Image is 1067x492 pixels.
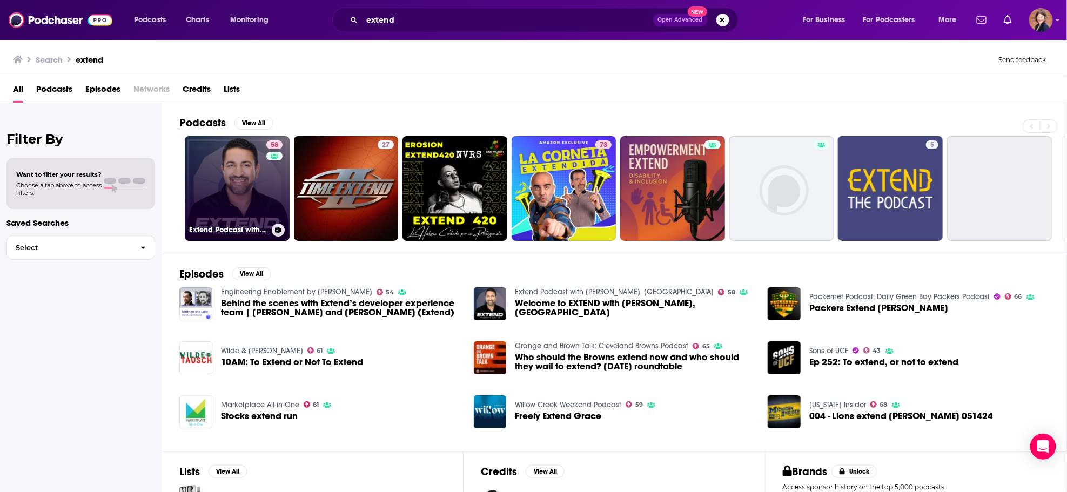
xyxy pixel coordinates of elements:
[234,117,273,130] button: View All
[179,11,216,29] a: Charts
[6,131,155,147] h2: Filter By
[515,353,755,371] span: Who should the Browns extend now and who should they wait to extend? [DATE] roundtable
[653,14,708,26] button: Open AdvancedNew
[996,55,1050,64] button: Send feedback
[76,55,103,65] h3: extend
[474,341,507,374] img: Who should the Browns extend now and who should they wait to extend? Friday roundtable
[186,12,209,28] span: Charts
[930,140,934,151] span: 5
[179,116,226,130] h2: Podcasts
[266,140,283,149] a: 58
[223,11,283,29] button: open menu
[307,347,323,354] a: 61
[221,299,461,317] span: Behind the scenes with Extend’s developer experience team | [PERSON_NAME] and [PERSON_NAME] (Extend)
[221,287,372,296] a: Engineering Enablement by Abi Noda
[474,287,507,320] img: Welcome to EXTEND with Darshan Shah, MD
[768,395,801,428] img: 004 - Lions extend Goff 051424
[688,6,707,17] span: New
[515,287,714,296] a: Extend Podcast with Darshan Shah, MD
[126,11,180,29] button: open menu
[317,348,323,353] span: 61
[1015,294,1022,299] span: 66
[515,412,601,421] a: Freely Extend Grace
[232,267,271,280] button: View All
[1005,293,1022,300] a: 66
[783,465,828,478] h2: Brands
[224,80,240,103] a: Lists
[600,140,607,151] span: 73
[481,465,565,478] a: CreditsView All
[9,10,112,30] a: Podchaser - Follow, Share and Rate Podcasts
[972,11,991,29] a: Show notifications dropdown
[880,402,888,407] span: 68
[185,136,290,241] a: 58Extend Podcast with [PERSON_NAME], [GEOGRAPHIC_DATA]
[133,80,170,103] span: Networks
[16,181,102,197] span: Choose a tab above to access filters.
[831,465,877,478] button: Unlock
[221,400,299,409] a: Marketplace All-in-One
[230,12,269,28] span: Monitoring
[16,171,102,178] span: Want to filter your results?
[809,292,990,301] a: Packernet Podcast: Daily Green Bay Packers Podcast
[515,299,755,317] span: Welcome to EXTEND with [PERSON_NAME], [GEOGRAPHIC_DATA]
[526,465,565,478] button: View All
[635,402,643,407] span: 59
[809,304,948,313] a: Packers Extend Jaire Alexander
[13,80,23,103] span: All
[658,17,703,23] span: Open Advanced
[382,140,390,151] span: 27
[6,218,155,228] p: Saved Searches
[768,287,801,320] img: Packers Extend Jaire Alexander
[768,341,801,374] a: Ep 252: To extend, or not to extend
[179,465,247,478] a: ListsView All
[36,55,63,65] h3: Search
[221,299,461,317] a: Behind the scenes with Extend’s developer experience team | Matthew Schrepel and Luke Patterson (...
[313,402,319,407] span: 81
[809,412,993,421] a: 004 - Lions extend Goff 051424
[179,287,212,320] img: Behind the scenes with Extend’s developer experience team | Matthew Schrepel and Luke Patterson (...
[221,358,363,367] a: 10AM: To Extend or Not To Extend
[179,465,200,478] h2: Lists
[179,341,212,374] a: 10AM: To Extend or Not To Extend
[294,136,399,241] a: 27
[343,8,749,32] div: Search podcasts, credits, & more...
[863,12,915,28] span: For Podcasters
[809,346,848,355] a: Sons of UCF
[809,304,948,313] span: Packers Extend [PERSON_NAME]
[1029,8,1053,32] img: User Profile
[1030,434,1056,460] div: Open Intercom Messenger
[1029,8,1053,32] span: Logged in as alafair66639
[595,140,612,149] a: 73
[221,346,303,355] a: Wilde & Tausch
[85,80,120,103] a: Episodes
[702,344,710,349] span: 65
[179,267,224,281] h2: Episodes
[856,11,931,29] button: open menu
[179,395,212,428] img: Stocks extend run
[718,289,735,295] a: 58
[183,80,211,103] a: Credits
[179,267,271,281] a: EpisodesView All
[870,401,888,408] a: 68
[515,400,621,409] a: Willow Creek Weekend Podcast
[1029,8,1053,32] button: Show profile menu
[36,80,72,103] a: Podcasts
[6,235,155,260] button: Select
[481,465,517,478] h2: Credits
[809,400,866,409] a: Michigan Insider
[134,12,166,28] span: Podcasts
[474,395,507,428] img: Freely Extend Grace
[515,299,755,317] a: Welcome to EXTEND with Darshan Shah, MD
